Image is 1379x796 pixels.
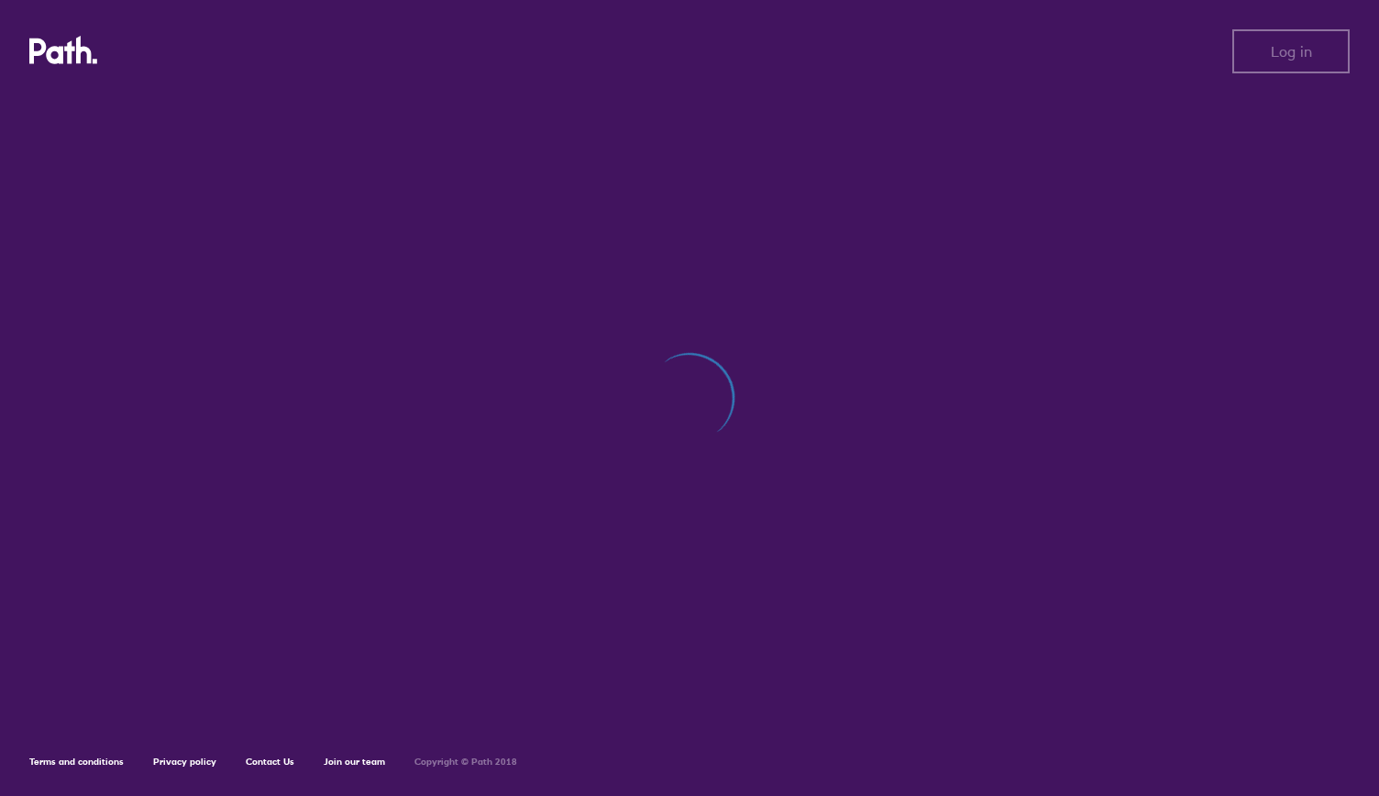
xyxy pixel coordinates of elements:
[153,756,216,768] a: Privacy policy
[29,756,124,768] a: Terms and conditions
[1232,29,1350,73] button: Log in
[1271,43,1312,60] span: Log in
[246,756,294,768] a: Contact Us
[414,757,517,768] h6: Copyright © Path 2018
[324,756,385,768] a: Join our team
